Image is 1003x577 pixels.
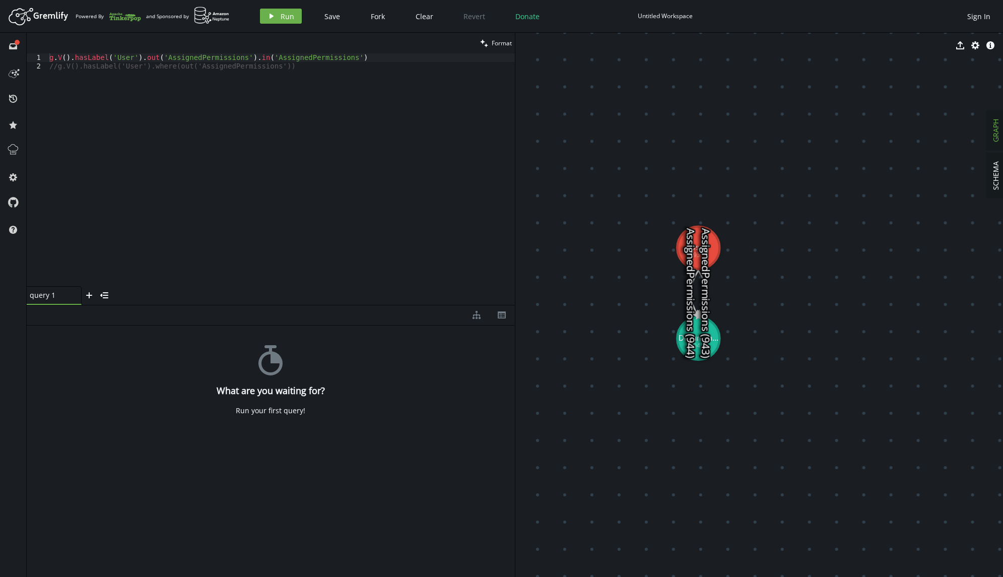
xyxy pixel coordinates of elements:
span: Save [324,12,340,21]
text: AssignedPermissions (943) [699,228,713,359]
text: AssignedPermissions (944) [684,228,698,359]
h4: What are you waiting for? [217,386,325,396]
img: AWS Neptune [194,7,230,24]
button: Run [260,9,302,24]
button: Revert [456,9,493,24]
button: Clear [408,9,441,24]
span: Revert [463,12,485,21]
div: 2 [27,62,47,71]
div: Untitled Workspace [638,12,693,20]
span: GRAPH [991,119,1000,142]
button: Format [477,33,515,53]
span: query 1 [30,291,70,300]
span: Format [492,39,512,47]
span: Donate [515,12,540,21]
div: Run your first query! [236,406,305,415]
span: Clear [416,12,433,21]
span: SCHEMA [991,161,1000,190]
div: Powered By [76,8,141,25]
button: Sign In [962,9,995,24]
button: Save [317,9,348,24]
div: and Sponsored by [146,7,230,26]
span: Fork [371,12,385,21]
button: Donate [508,9,547,24]
button: Fork [363,9,393,24]
tspan: Documen... [679,333,718,343]
span: Sign In [967,12,990,21]
div: 1 [27,53,47,62]
span: Run [281,12,294,21]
